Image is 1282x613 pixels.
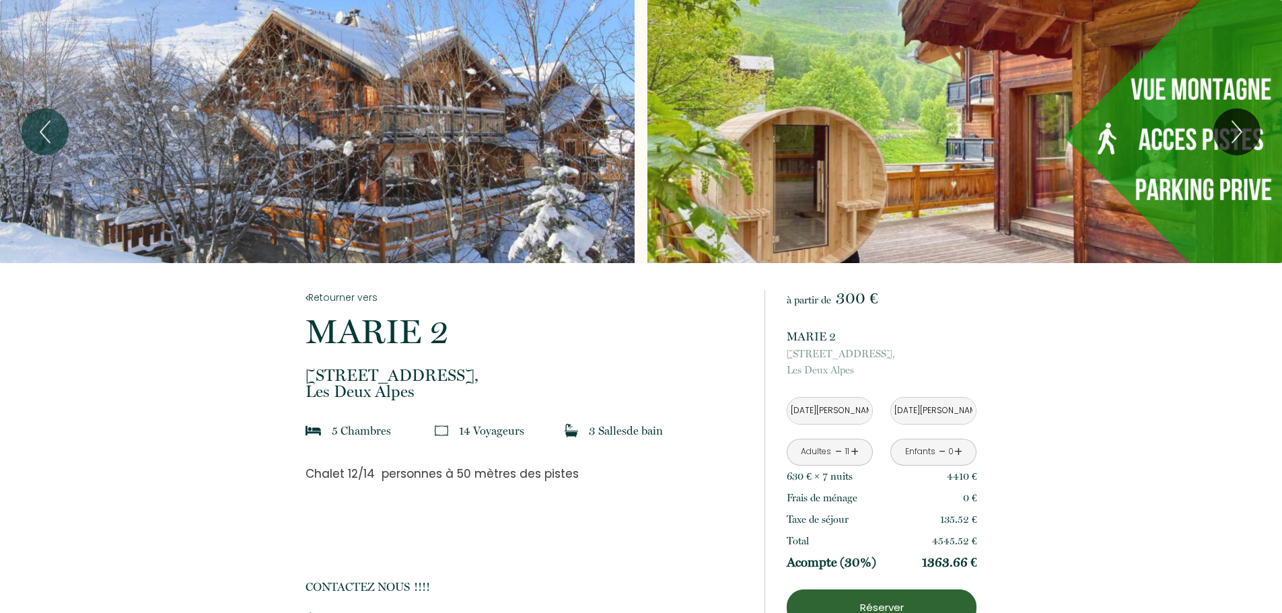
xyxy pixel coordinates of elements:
[836,289,878,308] span: 300 €
[622,424,627,437] span: s
[22,108,69,155] button: Previous
[939,441,946,462] a: -
[787,346,976,362] span: [STREET_ADDRESS],
[787,490,857,506] p: Frais de ménage
[948,445,954,458] div: 0
[954,441,962,462] a: +
[787,511,849,528] p: Taxe de séjour
[306,467,747,480] h5: Chalet 12/14 personnes à 50 mètres des pistes
[801,445,831,458] div: Adultes
[851,441,859,462] a: +
[306,577,747,596] p: CONTACTEZ NOUS !!!!
[947,468,977,484] p: 4410 €
[963,490,977,506] p: 0 €
[306,367,747,400] p: Les Deux Alpes
[306,290,747,305] a: Retourner vers
[459,421,524,440] p: 14 Voyageur
[589,421,663,440] p: 3 Salle de bain
[787,554,876,571] p: Acompte (30%)
[849,470,853,482] span: s
[1213,108,1260,155] button: Next
[932,533,977,549] p: 4545.52 €
[306,480,747,499] p: ​
[520,424,524,437] span: s
[835,441,843,462] a: -
[940,511,977,528] p: 135.52 €
[844,445,851,458] div: 11
[332,421,391,440] p: 5 Chambre
[787,346,976,378] p: Les Deux Alpes
[386,424,391,437] span: s
[922,554,977,571] p: 1363.66 €
[905,445,935,458] div: Enfants
[435,424,448,437] img: guests
[787,398,872,424] input: Arrivée
[787,468,853,484] p: 630 € × 7 nuit
[306,315,747,349] p: MARIE 2
[891,398,976,424] input: Départ
[787,533,809,549] p: Total
[787,294,831,306] span: à partir de
[306,367,747,384] span: [STREET_ADDRESS],
[787,327,976,346] p: MARIE 2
